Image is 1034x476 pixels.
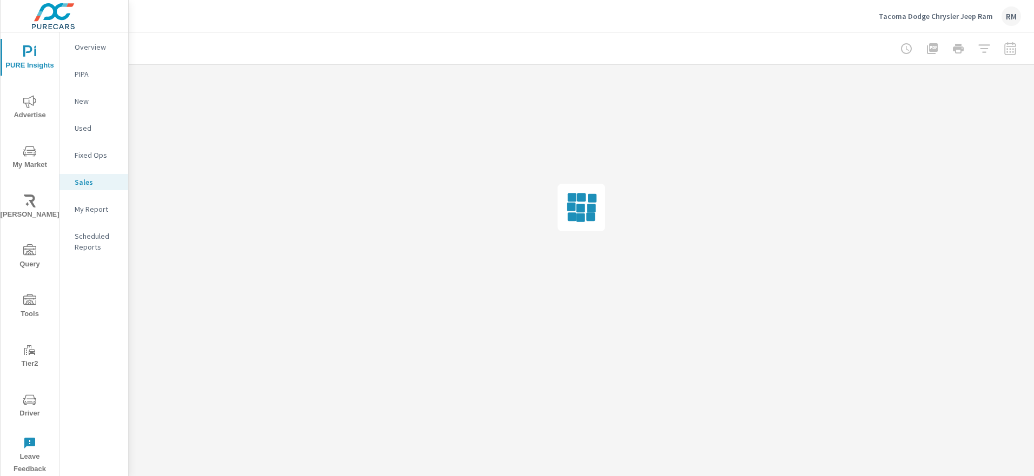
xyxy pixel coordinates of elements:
[59,39,128,55] div: Overview
[75,150,120,160] p: Fixed Ops
[59,66,128,82] div: PIPA
[75,69,120,79] p: PIPA
[4,145,56,171] span: My Market
[75,177,120,187] p: Sales
[59,120,128,136] div: Used
[75,123,120,133] p: Used
[879,11,993,21] p: Tacoma Dodge Chrysler Jeep Ram
[59,201,128,217] div: My Report
[75,42,120,52] p: Overview
[4,45,56,72] span: PURE Insights
[1002,6,1021,26] div: RM
[59,174,128,190] div: Sales
[4,95,56,122] span: Advertise
[4,437,56,475] span: Leave Feedback
[59,93,128,109] div: New
[75,231,120,252] p: Scheduled Reports
[75,96,120,106] p: New
[4,393,56,420] span: Driver
[59,147,128,163] div: Fixed Ops
[4,344,56,370] span: Tier2
[4,294,56,320] span: Tools
[59,228,128,255] div: Scheduled Reports
[75,204,120,214] p: My Report
[4,195,56,221] span: [PERSON_NAME]
[4,244,56,271] span: Query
